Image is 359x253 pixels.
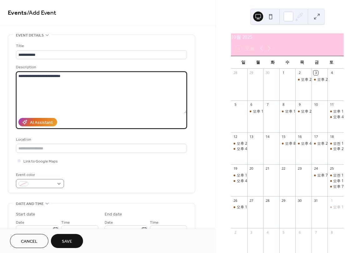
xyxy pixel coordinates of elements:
div: 오후 1~3, 표*진 [285,109,312,114]
div: 26 [233,198,238,203]
div: 31 [313,198,318,203]
div: 20 [249,166,254,171]
div: 29 [281,198,286,203]
span: Time [61,219,70,226]
div: 화 [265,56,280,69]
div: 13 [249,134,254,139]
div: 5 [281,230,286,235]
div: 오후 1~3, 표*진 [279,109,296,114]
span: Event details [16,32,44,39]
div: 오후 8~10, 조*[PERSON_NAME] [285,141,339,146]
div: 금 [309,56,324,69]
span: Cancel [21,238,37,245]
div: 일 [236,56,251,69]
div: 10월 2025 [231,33,344,41]
div: 28 [233,71,238,75]
div: 5 [233,102,238,107]
div: 오후 8~10, 조*윤 [279,141,296,146]
div: 27 [249,198,254,203]
div: 18 [329,134,334,139]
div: 7 [313,230,318,235]
div: 오후 1~4, 김*혁 [231,173,247,178]
div: 수 [280,56,295,69]
div: 6 [249,102,254,107]
div: 25 [329,166,334,171]
div: 오후 2~8, 장*현 [312,77,328,82]
span: / Add Event [27,7,56,19]
div: 오후 1~4, 김*규 [247,109,263,114]
div: 오후 7~10, 이*영 [327,184,344,189]
div: 1 [281,71,286,75]
div: Event color [16,172,63,178]
div: 오후 1~4, 홍*희 [231,205,247,210]
div: 오후 2~4, 박*우 [295,77,312,82]
div: 오전 10~2, 정*영 [327,141,344,146]
div: 6 [297,230,302,235]
div: 오후 1~4, 이*현 [327,178,344,184]
div: 오후 2~6, 전*림 [312,141,328,146]
div: 4 [329,71,334,75]
div: 2 [233,230,238,235]
div: AI Assistant [30,119,53,126]
div: 1 [329,198,334,203]
div: 10 [313,102,318,107]
div: 오후 2~4, 김*채 [231,141,247,146]
div: 오후 4~6, [PERSON_NAME]*채 [237,146,289,152]
div: 9 [297,102,302,107]
div: Title [16,43,186,49]
span: Date and time [16,201,44,207]
div: 오후 4~6, [PERSON_NAME]*석 [301,141,353,146]
div: 22 [281,166,286,171]
div: 토 [324,56,339,69]
div: 오후 2~4, [PERSON_NAME]*채 [237,141,289,146]
button: Save [51,234,83,248]
div: Start date [16,211,35,218]
div: 오후 1~4, 김*연 [327,109,344,114]
div: 7 [265,102,270,107]
div: 3 [313,71,318,75]
div: 오후 2~6, 전*림 [317,141,344,146]
span: Date [105,219,113,226]
div: 오후 4~10, 조*서 [231,178,247,184]
div: 오후 2~4, 전*정 [301,109,327,114]
div: 30 [265,71,270,75]
div: 오후 2~4, [PERSON_NAME]*우 [301,77,353,82]
div: 2 [297,71,302,75]
a: Events [8,7,27,19]
div: 8 [329,230,334,235]
div: 17 [313,134,318,139]
div: 오후 7~10, 전*쁨 [312,173,328,178]
div: 오후 1~4, [PERSON_NAME]*규 [253,109,305,114]
div: 오후 4~10, 조*서 [237,178,265,184]
div: 목 [295,56,309,69]
div: 오후 4~6, 손*원 [327,114,344,120]
div: 오후 7~10, 전*쁨 [317,173,346,178]
div: 30 [297,198,302,203]
div: 14 [265,134,270,139]
div: 28 [265,198,270,203]
span: Save [62,238,72,245]
div: 오후 2~8, 장*현 [317,77,344,82]
div: 오후 4~6, 김*채 [231,146,247,152]
div: 오후 4~6, 김*석 [295,141,312,146]
div: 오후 1~4, 홍*희 [237,205,263,210]
div: 15 [281,134,286,139]
div: 8 [281,102,286,107]
div: 12 [233,134,238,139]
button: AI Assistant [18,118,57,126]
div: 16 [297,134,302,139]
span: Link to Google Maps [23,158,58,165]
span: Time [150,219,159,226]
div: 오후 1~4, [PERSON_NAME]*혁 [237,173,289,178]
div: 29 [249,71,254,75]
div: 11 [329,102,334,107]
div: 23 [297,166,302,171]
div: Location [16,136,186,143]
div: 4 [265,230,270,235]
div: Description [16,64,186,71]
span: Date [16,219,24,226]
div: 오후 2~6, 지*원 [327,146,344,152]
div: 오후 12~5, 이*영 [327,205,344,210]
div: 3 [249,230,254,235]
div: 19 [233,166,238,171]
